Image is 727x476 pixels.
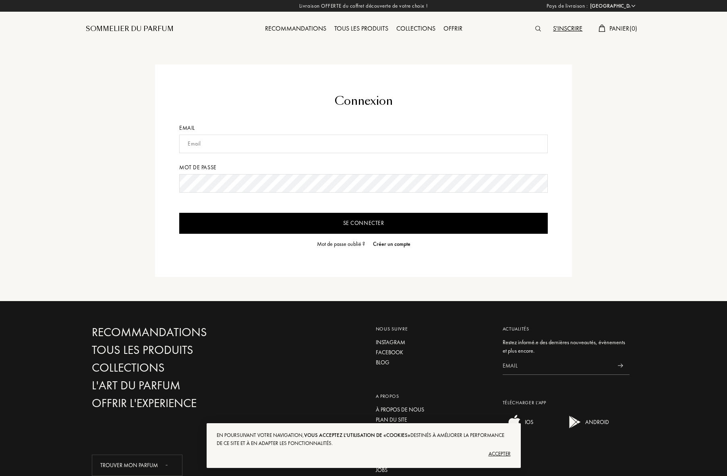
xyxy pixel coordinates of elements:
a: Jobs [376,466,491,474]
div: Email [179,124,548,132]
a: S'inscrire [549,24,586,33]
div: Collections [392,24,439,34]
img: cart.svg [599,25,605,32]
span: Pays de livraison : [547,2,588,10]
a: Plan du site [376,416,491,424]
div: Offrir [439,24,466,34]
div: ANDROID [583,414,609,430]
div: Restez informé.e des dernières nouveautés, évènements et plus encore. [503,338,630,355]
div: Télécharger L’app [503,399,630,406]
div: animation [163,457,179,473]
a: Recommandations [92,325,265,339]
input: Se connecter [179,213,548,234]
span: vous acceptez l'utilisation de «cookies» [304,432,410,439]
a: Sommelier du Parfum [86,24,174,34]
div: A propos [376,393,491,400]
input: Email [503,357,611,375]
div: S'inscrire [549,24,586,34]
div: Accepter [217,447,511,460]
a: Offrir [439,24,466,33]
a: L'Art du Parfum [92,378,265,393]
div: Recommandations [261,24,330,34]
img: news_send.svg [618,364,623,368]
a: Collections [392,24,439,33]
div: Connexion [179,93,548,110]
div: Mot de passe [179,163,548,172]
img: ios app [507,414,523,430]
a: Facebook [376,348,491,357]
div: Actualités [503,325,630,333]
a: Recommandations [261,24,330,33]
div: Mot de passe oublié ? [317,240,365,248]
input: Email [179,135,548,153]
a: Blog [376,358,491,367]
div: En poursuivant votre navigation, destinés à améliorer la performance de ce site et à en adapter l... [217,431,511,447]
img: android app [567,414,583,430]
img: search_icn.svg [535,26,541,31]
a: Instagram [376,338,491,347]
a: Créer un compte [369,240,410,248]
div: Nous suivre [376,325,491,333]
a: android appANDROID [563,424,609,432]
a: Collections [92,361,265,375]
a: Tous les produits [92,343,265,357]
div: Créer un compte [373,240,410,248]
div: IOS [523,414,533,430]
a: À propos de nous [376,405,491,414]
div: Trouver mon parfum [92,455,182,476]
div: Tous les produits [330,24,392,34]
img: arrow_w.png [630,3,636,9]
a: Tous les produits [330,24,392,33]
a: Offrir l'experience [92,396,265,410]
span: Panier ( 0 ) [609,24,638,33]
